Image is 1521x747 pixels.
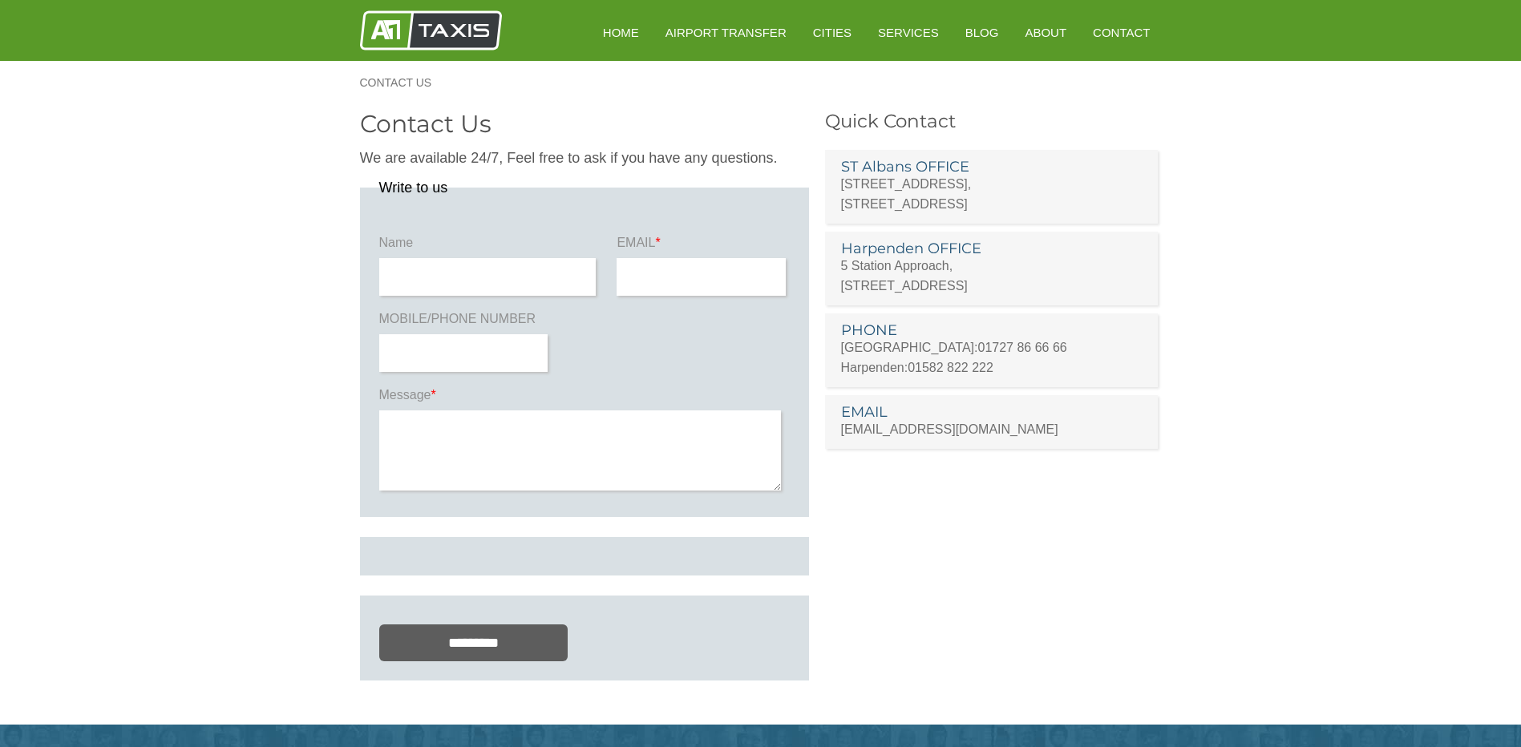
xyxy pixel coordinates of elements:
a: 01582 822 222 [908,361,993,374]
h3: ST Albans OFFICE [841,159,1143,174]
a: Contact [1082,13,1161,52]
a: HOME [592,13,650,52]
img: A1 Taxis [360,10,502,50]
a: Cities [802,13,863,52]
a: Services [867,13,950,52]
label: EMAIL [617,234,789,258]
a: Blog [954,13,1010,52]
p: [STREET_ADDRESS], [STREET_ADDRESS] [841,174,1143,214]
a: Airport Transfer [654,13,798,52]
h3: PHONE [841,323,1143,337]
label: Message [379,386,790,410]
legend: Write to us [379,180,448,195]
a: Contact Us [360,77,448,88]
p: Harpenden: [841,357,1143,378]
a: [EMAIL_ADDRESS][DOMAIN_NAME] [841,422,1058,436]
h2: Contact Us [360,112,809,136]
p: We are available 24/7, Feel free to ask if you have any questions. [360,148,809,168]
a: About [1013,13,1078,52]
h3: Harpenden OFFICE [841,241,1143,256]
label: MOBILE/PHONE NUMBER [379,310,552,334]
h3: Quick Contact [825,112,1162,131]
p: 5 Station Approach, [STREET_ADDRESS] [841,256,1143,296]
a: 01727 86 66 66 [978,341,1067,354]
h3: EMAIL [841,405,1143,419]
p: [GEOGRAPHIC_DATA]: [841,337,1143,357]
label: Name [379,234,601,258]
